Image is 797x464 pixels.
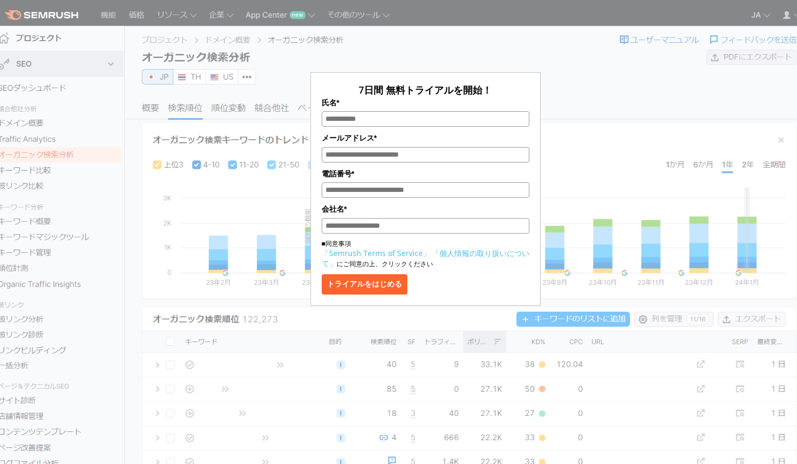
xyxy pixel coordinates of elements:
span: 7日間 無料トライアルを開始！ [359,83,492,96]
button: トライアルをはじめる [322,274,407,295]
label: 電話番号* [322,168,529,180]
a: 「Semrush Terms of Service」 [322,248,430,258]
a: 「個人情報の取り扱いについて」 [322,248,529,268]
label: メールアドレス* [322,132,529,144]
p: ■同意事項 にご同意の上、クリックください [322,239,529,269]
